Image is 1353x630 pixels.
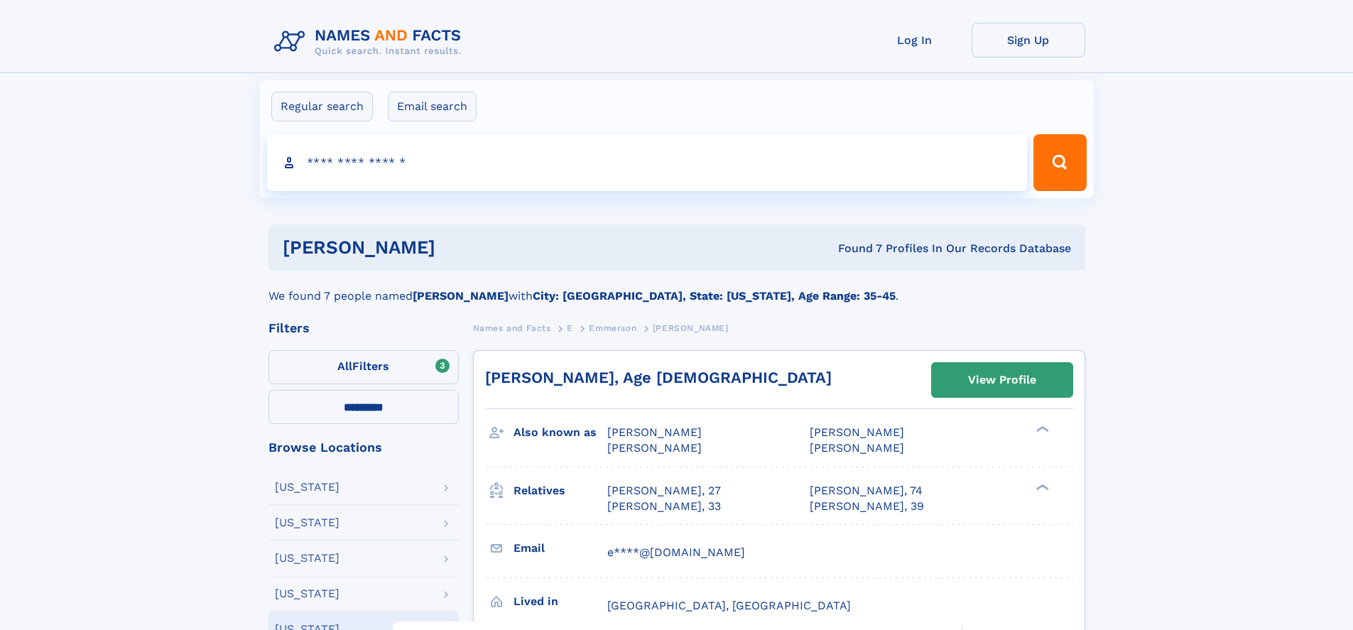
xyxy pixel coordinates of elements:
span: Emmerson [589,323,636,333]
div: ❯ [1033,425,1050,434]
b: City: [GEOGRAPHIC_DATA], State: [US_STATE], Age Range: 35-45 [533,289,896,303]
span: All [337,359,352,373]
div: We found 7 people named with . [268,271,1085,305]
div: View Profile [968,364,1036,396]
a: Sign Up [972,23,1085,58]
b: [PERSON_NAME] [413,289,509,303]
a: Log In [858,23,972,58]
div: [US_STATE] [275,553,339,564]
a: Names and Facts [473,319,551,337]
a: [PERSON_NAME], 39 [810,499,924,514]
span: [GEOGRAPHIC_DATA], [GEOGRAPHIC_DATA] [607,599,851,612]
h3: Lived in [514,590,607,614]
img: Logo Names and Facts [268,23,473,61]
label: Filters [268,350,459,384]
a: View Profile [932,363,1072,397]
h3: Also known as [514,420,607,445]
a: [PERSON_NAME], 33 [607,499,721,514]
div: Found 7 Profiles In Our Records Database [636,241,1071,256]
a: [PERSON_NAME], 27 [607,483,721,499]
input: search input [267,134,1028,191]
span: [PERSON_NAME] [607,425,702,439]
h1: [PERSON_NAME] [283,239,637,256]
button: Search Button [1033,134,1086,191]
div: Browse Locations [268,441,459,454]
div: ❯ [1033,482,1050,491]
div: [US_STATE] [275,517,339,528]
h3: Relatives [514,479,607,503]
a: [PERSON_NAME], 74 [810,483,923,499]
span: [PERSON_NAME] [607,441,702,455]
h3: Email [514,536,607,560]
label: Regular search [271,92,373,121]
span: [PERSON_NAME] [810,425,904,439]
a: Emmerson [589,319,636,337]
div: [US_STATE] [275,482,339,493]
span: [PERSON_NAME] [810,441,904,455]
label: Email search [388,92,477,121]
a: [PERSON_NAME], Age [DEMOGRAPHIC_DATA] [485,369,832,386]
span: E [567,323,573,333]
div: Filters [268,322,459,335]
div: [US_STATE] [275,588,339,599]
a: E [567,319,573,337]
span: [PERSON_NAME] [653,323,729,333]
